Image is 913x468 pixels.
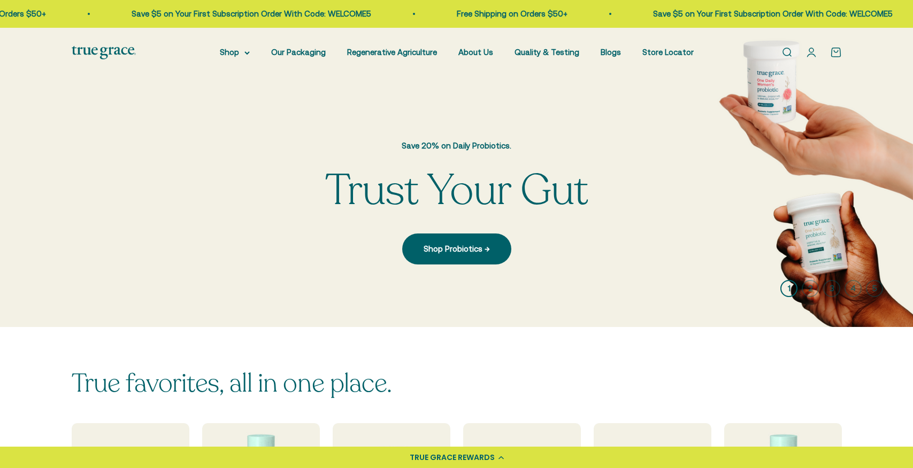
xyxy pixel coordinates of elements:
[458,48,493,57] a: About Us
[72,366,392,401] split-lines: True favorites, all in one place.
[780,280,797,297] button: 1
[639,7,878,20] p: Save $5 on Your First Subscription Order With Code: WELCOME5
[402,233,511,264] a: Shop Probiotics →
[845,280,862,297] button: 4
[325,161,588,220] split-lines: Trust Your Gut
[601,48,621,57] a: Blogs
[515,48,579,57] a: Quality & Testing
[117,7,357,20] p: Save $5 on Your First Subscription Order With Code: WELCOME5
[220,46,250,59] summary: Shop
[347,48,437,57] a: Regenerative Agriculture
[442,9,553,18] a: Free Shipping on Orders $50+
[642,48,694,57] a: Store Locator
[410,452,495,463] div: TRUE GRACE REWARDS
[325,139,588,152] p: Save 20% on Daily Probiotics.
[866,280,883,297] button: 5
[802,280,819,297] button: 2
[271,48,326,57] a: Our Packaging
[823,280,840,297] button: 3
